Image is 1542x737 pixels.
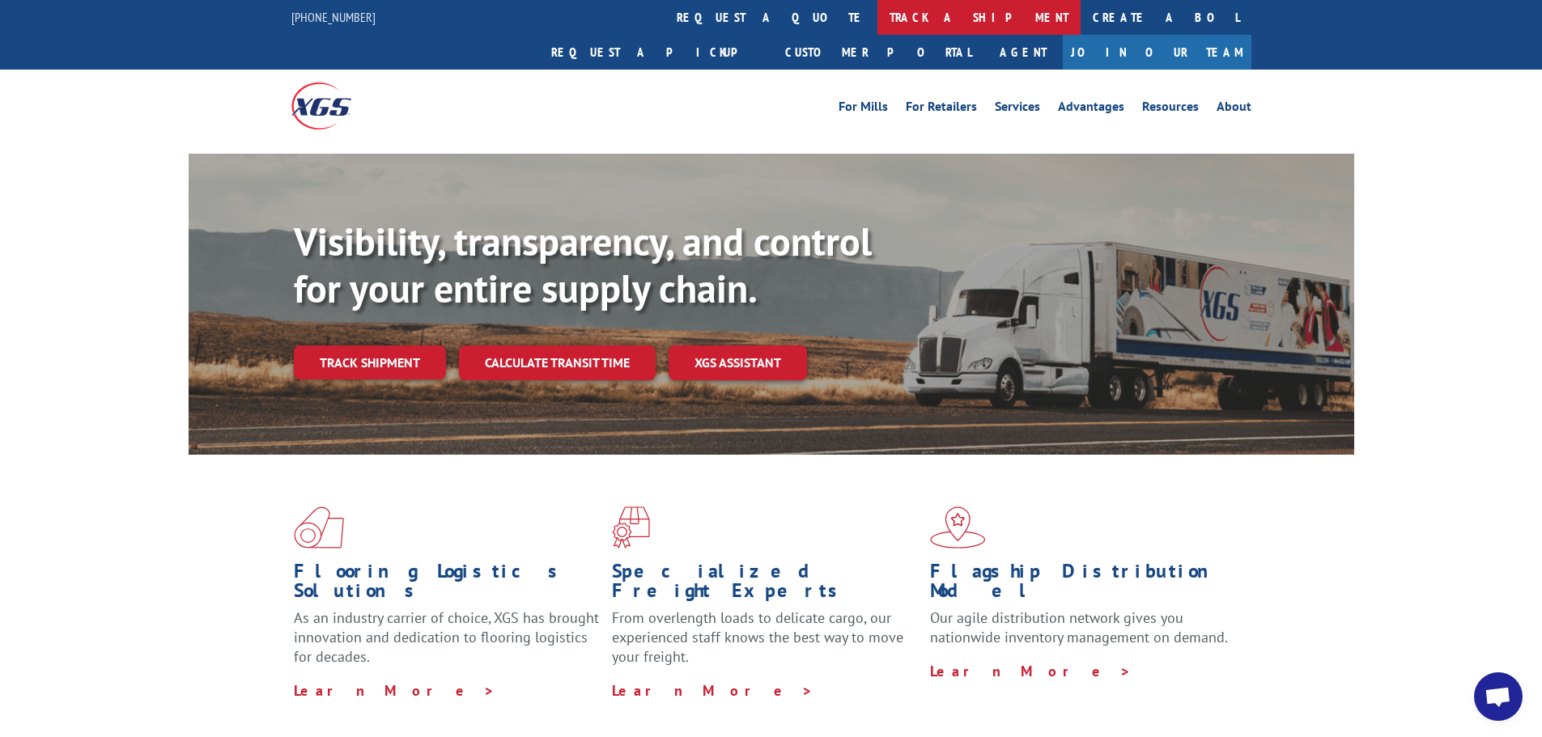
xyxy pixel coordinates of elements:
a: Learn More > [612,681,813,700]
p: From overlength loads to delicate cargo, our experienced staff knows the best way to move your fr... [612,608,918,680]
a: Agent [983,35,1063,70]
span: As an industry carrier of choice, XGS has brought innovation and dedication to flooring logistics... [294,608,599,666]
a: Join Our Team [1063,35,1251,70]
a: Calculate transit time [459,345,656,380]
div: Open chat [1474,672,1523,721]
a: Track shipment [294,345,446,379]
h1: Flagship Distribution Model [930,561,1236,608]
a: For Mills [839,100,888,118]
a: [PHONE_NUMBER] [291,9,376,25]
img: xgs-icon-focused-on-flooring-red [612,506,650,549]
a: XGS ASSISTANT [669,345,807,380]
a: Customer Portal [773,35,983,70]
a: Learn More > [930,662,1132,680]
a: Learn More > [294,681,495,700]
a: Resources [1142,100,1199,118]
a: Advantages [1058,100,1124,118]
a: For Retailers [906,100,977,118]
h1: Flooring Logistics Solutions [294,561,600,608]
a: About [1217,100,1251,118]
a: Request a pickup [539,35,773,70]
span: Our agile distribution network gives you nationwide inventory management on demand. [930,608,1228,646]
a: Services [995,100,1040,118]
b: Visibility, transparency, and control for your entire supply chain. [294,216,872,313]
img: xgs-icon-flagship-distribution-model-red [930,506,986,549]
h1: Specialized Freight Experts [612,561,918,608]
img: xgs-icon-total-supply-chain-intelligence-red [294,506,344,549]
